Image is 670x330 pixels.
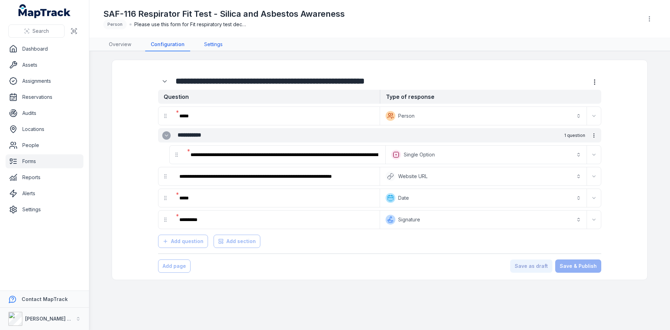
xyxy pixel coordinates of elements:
a: People [6,138,83,152]
div: :r84g:-form-item-label [174,108,378,124]
a: Dashboard [6,42,83,56]
a: Forms [6,154,83,168]
button: Expand [588,149,600,160]
div: :r850:-form-item-label [174,169,378,184]
div: drag [158,169,172,183]
div: :r848:-form-item-label [158,75,173,88]
button: more-detail [588,130,600,141]
div: drag [158,191,172,205]
a: MapTrack [18,4,71,18]
div: drag [170,148,184,162]
a: Settings [199,38,228,51]
button: Single Option [387,147,585,162]
svg: drag [163,113,168,119]
span: Search [32,28,49,35]
a: Configuration [145,38,190,51]
svg: drag [163,217,168,222]
div: Person [103,20,127,29]
button: Person [381,108,585,124]
button: Search [8,24,65,38]
button: Expand [158,75,171,88]
h1: SAF-116 Respirator Fit Test - Silica and Asbestos Awareness [103,8,345,20]
button: more-detail [588,75,601,89]
svg: drag [174,152,179,157]
strong: [PERSON_NAME] Group [25,316,82,322]
svg: drag [163,195,168,201]
a: Audits [6,106,83,120]
button: Expand [588,214,600,225]
strong: Type of response [380,90,601,104]
button: Expand [588,192,600,204]
button: Signature [381,212,585,227]
span: Please use this form for Fit respiratory test declaration [134,21,246,28]
div: drag [158,213,172,227]
div: :r856:-form-item-label [174,190,378,206]
strong: Contact MapTrack [22,296,68,302]
a: Overview [103,38,137,51]
div: :r85c:-form-item-label [174,212,378,227]
svg: drag [163,174,168,179]
a: Assets [6,58,83,72]
a: Settings [6,203,83,217]
button: Expand [162,131,171,140]
div: drag [158,109,172,123]
div: :r84q:-form-item-label [185,147,384,162]
a: Reservations [6,90,83,104]
a: Reports [6,170,83,184]
button: Website URL [381,169,585,184]
button: Date [381,190,585,206]
span: 1 question [564,133,585,138]
button: Expand [588,171,600,182]
strong: Question [158,90,380,104]
a: Locations [6,122,83,136]
button: Expand [588,110,600,122]
a: Alerts [6,186,83,200]
a: Assignments [6,74,83,88]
